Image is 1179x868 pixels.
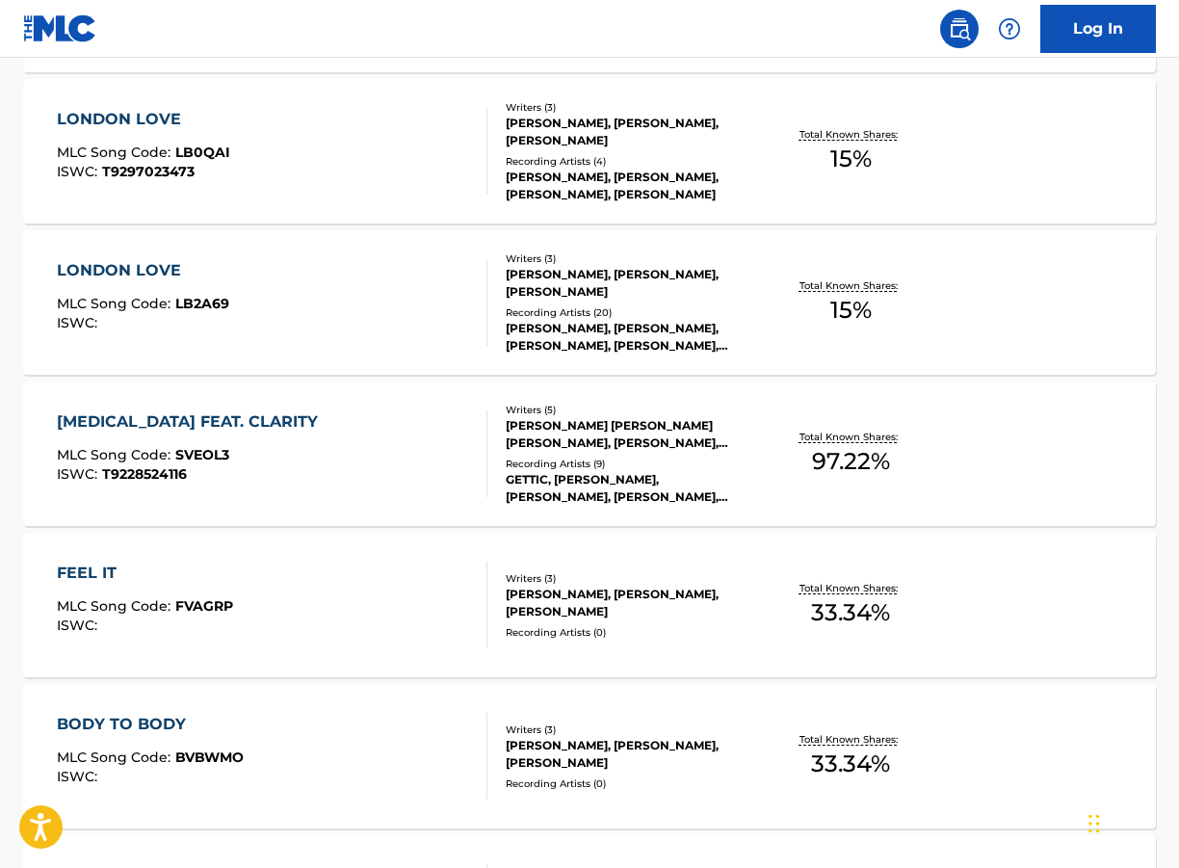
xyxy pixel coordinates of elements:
div: FEEL IT [57,562,233,585]
div: Help [990,10,1029,48]
span: 15 % [830,293,872,328]
div: [PERSON_NAME], [PERSON_NAME], [PERSON_NAME], [PERSON_NAME] [506,169,756,203]
div: Writers ( 3 ) [506,723,756,737]
span: 33.34 % [811,595,890,630]
p: Total Known Shares: [799,581,903,595]
div: [PERSON_NAME] [PERSON_NAME] [PERSON_NAME], [PERSON_NAME], [PERSON_NAME], [PERSON_NAME] [506,417,756,452]
span: MLC Song Code : [57,446,175,463]
span: T9228524116 [102,465,187,483]
a: Log In [1040,5,1156,53]
p: Total Known Shares: [799,278,903,293]
span: ISWC : [57,617,102,634]
span: 33.34 % [811,747,890,781]
p: Total Known Shares: [799,430,903,444]
div: Recording Artists ( 4 ) [506,154,756,169]
p: Total Known Shares: [799,127,903,142]
div: LONDON LOVE [57,259,229,282]
span: ISWC : [57,768,102,785]
img: help [998,17,1021,40]
div: Writers ( 3 ) [506,571,756,586]
div: [PERSON_NAME], [PERSON_NAME], [PERSON_NAME] [506,115,756,149]
a: LONDON LOVEMLC Song Code:LB0QAIISWC:T9297023473Writers (3)[PERSON_NAME], [PERSON_NAME], [PERSON_N... [23,79,1156,224]
span: ISWC : [57,314,102,331]
span: ISWC : [57,163,102,180]
span: 97.22 % [812,444,890,479]
span: MLC Song Code : [57,144,175,161]
div: Writers ( 5 ) [506,403,756,417]
span: FVAGRP [175,597,233,615]
div: Drag [1088,795,1100,853]
div: Writers ( 3 ) [506,251,756,266]
div: Recording Artists ( 0 ) [506,625,756,640]
img: MLC Logo [23,14,97,42]
span: LB0QAI [175,144,230,161]
div: Recording Artists ( 0 ) [506,776,756,791]
div: [PERSON_NAME], [PERSON_NAME], [PERSON_NAME] [506,586,756,620]
div: Recording Artists ( 20 ) [506,305,756,320]
a: Public Search [940,10,979,48]
span: BVBWMO [175,749,244,766]
span: LB2A69 [175,295,229,312]
div: LONDON LOVE [57,108,230,131]
div: Recording Artists ( 9 ) [506,457,756,471]
span: ISWC : [57,465,102,483]
a: BODY TO BODYMLC Song Code:BVBWMOISWC:Writers (3)[PERSON_NAME], [PERSON_NAME], [PERSON_NAME]Record... [23,684,1156,829]
p: Total Known Shares: [799,732,903,747]
a: LONDON LOVEMLC Song Code:LB2A69ISWC:Writers (3)[PERSON_NAME], [PERSON_NAME], [PERSON_NAME]Recordi... [23,230,1156,375]
div: [PERSON_NAME], [PERSON_NAME], [PERSON_NAME] [506,266,756,301]
div: GETTIC, [PERSON_NAME], [PERSON_NAME], [PERSON_NAME], [PERSON_NAME] [506,471,756,506]
a: FEEL ITMLC Song Code:FVAGRPISWC:Writers (3)[PERSON_NAME], [PERSON_NAME], [PERSON_NAME]Recording A... [23,533,1156,677]
div: [MEDICAL_DATA] FEAT. CLARITY [57,410,327,434]
span: 15 % [830,142,872,176]
img: search [948,17,971,40]
span: SVEOL3 [175,446,229,463]
div: BODY TO BODY [57,713,244,736]
div: [PERSON_NAME], [PERSON_NAME], [PERSON_NAME], [PERSON_NAME], [PERSON_NAME], STYLO G [506,320,756,355]
div: [PERSON_NAME], [PERSON_NAME], [PERSON_NAME] [506,737,756,772]
div: Writers ( 3 ) [506,100,756,115]
a: [MEDICAL_DATA] FEAT. CLARITYMLC Song Code:SVEOL3ISWC:T9228524116Writers (5)[PERSON_NAME] [PERSON_... [23,381,1156,526]
span: T9297023473 [102,163,195,180]
span: MLC Song Code : [57,749,175,766]
iframe: Chat Widget [1083,776,1179,868]
span: MLC Song Code : [57,597,175,615]
span: MLC Song Code : [57,295,175,312]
